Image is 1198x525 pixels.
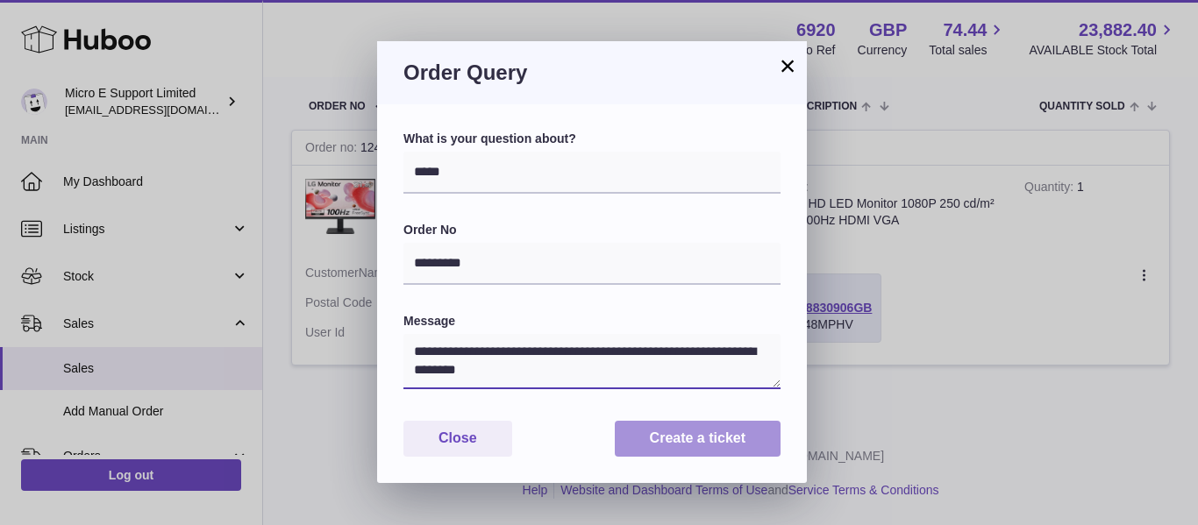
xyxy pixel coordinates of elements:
[403,222,781,238] label: Order No
[777,55,798,76] button: ×
[403,313,781,330] label: Message
[403,59,781,87] h3: Order Query
[403,421,512,457] button: Close
[403,131,781,147] label: What is your question about?
[615,421,781,457] button: Create a ticket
